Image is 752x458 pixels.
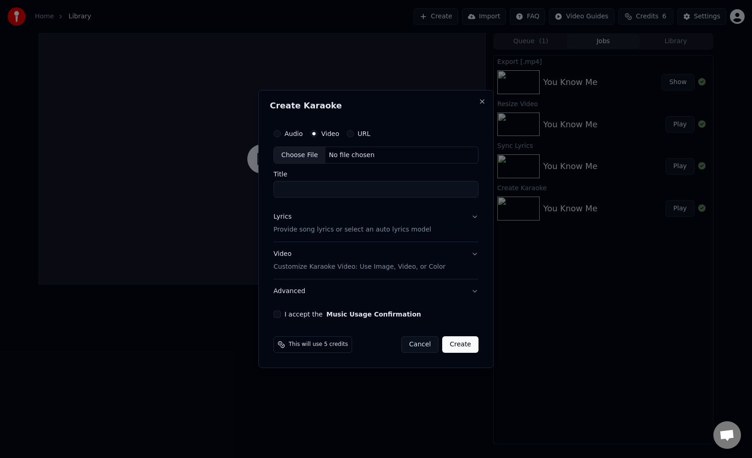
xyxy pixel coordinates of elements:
label: Video [321,130,339,137]
button: LyricsProvide song lyrics or select an auto lyrics model [273,205,479,242]
label: URL [358,130,370,137]
button: I accept the [326,311,421,317]
div: Choose File [274,147,325,164]
label: I accept the [285,311,421,317]
button: VideoCustomize Karaoke Video: Use Image, Video, or Color [273,243,479,279]
div: Lyrics [273,213,291,222]
button: Create [442,336,479,353]
button: Cancel [401,336,439,353]
p: Customize Karaoke Video: Use Image, Video, or Color [273,262,445,271]
button: Advanced [273,279,479,303]
label: Audio [285,130,303,137]
span: This will use 5 credits [289,341,348,348]
h2: Create Karaoke [270,102,482,110]
div: No file chosen [325,151,378,160]
p: Provide song lyrics or select an auto lyrics model [273,226,431,235]
label: Title [273,171,479,178]
div: Video [273,250,445,272]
